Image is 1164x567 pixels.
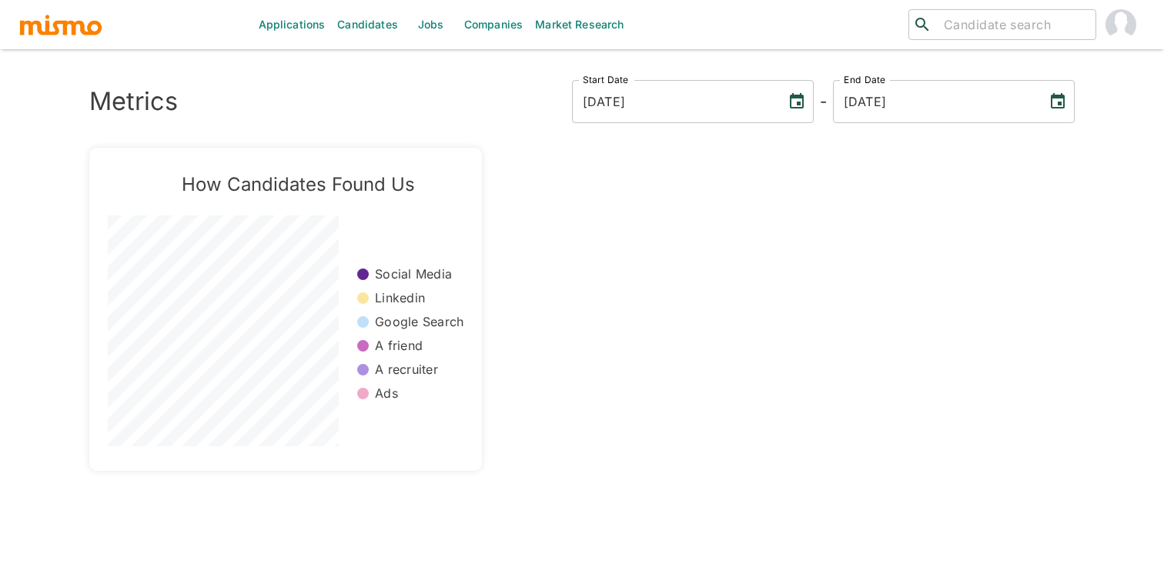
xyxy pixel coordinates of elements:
p: A friend [375,337,423,355]
h3: Metrics [89,87,178,116]
h5: How Candidates Found Us [132,172,463,197]
h6: - [820,89,827,114]
img: Gabriel Hernandez [1105,9,1136,40]
input: MM/DD/YYYY [833,80,1036,123]
p: A recruiter [375,361,438,379]
label: End Date [844,73,885,86]
p: Google Search [375,313,463,331]
img: logo [18,13,103,36]
label: Start Date [583,73,629,86]
p: Social Media [375,265,452,283]
input: MM/DD/YYYY [572,80,775,123]
button: Choose date, selected date is Oct 6, 2022 [781,86,812,117]
p: Linkedin [375,289,425,307]
input: Candidate search [938,14,1089,35]
p: Ads [375,385,398,402]
button: Choose date, selected date is Oct 6, 2025 [1042,86,1073,117]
